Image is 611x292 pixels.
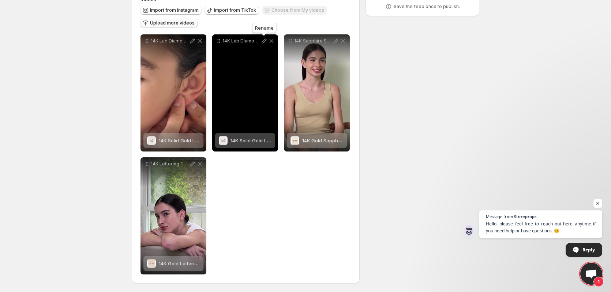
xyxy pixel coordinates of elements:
[140,6,202,15] button: Import from Instagram
[212,34,278,151] div: 14K Lab Diamond Twin Stud14K Solid Gold Lab Diamond Twin Stud Cartilage Earring 20G18G16G14K Soli...
[486,220,596,234] span: Hello, please feel free to reach out here anytime if you need help or have questions. 😊
[151,38,189,44] p: 14K Lab Diamond Rose
[151,161,189,167] p: 14K Lettering Tattoo
[514,214,536,218] span: Storeprops
[205,6,259,15] button: Import from TikTok
[284,34,350,151] div: 14K Sapphire Sea Crab14K Gold Sapphire Sea Crab Cartilage Earring 18G14K Gold Sapphire Sea Crab C...
[159,261,274,266] span: 14K Gold Lettering Tattoo Cartilage Earring 18G16G
[582,243,595,256] span: Reply
[159,138,329,143] span: 14K Solid Gold Lab Diamond Rose Internally Threaded Labret Piercing 20G
[294,38,332,44] p: 14K Sapphire Sea Crab
[214,7,256,13] span: Import from TikTok
[593,277,604,287] span: 1
[222,38,260,44] p: 14K Lab Diamond Twin Stud
[150,20,195,26] span: Upload more videos
[140,157,206,274] div: 14K Lettering Tattoo14K Gold Lettering Tattoo Cartilage Earring 18G16G14K Gold Lettering Tattoo C...
[140,34,206,151] div: 14K Lab Diamond Rose14K Solid Gold Lab Diamond Rose Internally Threaded Labret Piercing 20G14K So...
[230,138,386,143] span: 14K Solid Gold Lab Diamond Twin Stud Cartilage Earring 20G18G16G
[302,138,417,143] span: 14K Gold Sapphire Sea Crab Cartilage Earring 18G
[140,19,198,27] button: Upload more videos
[150,7,199,13] span: Import from Instagram
[394,4,460,10] p: Save the feed once to publish.
[580,263,602,285] div: Open chat
[486,214,513,218] span: Message from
